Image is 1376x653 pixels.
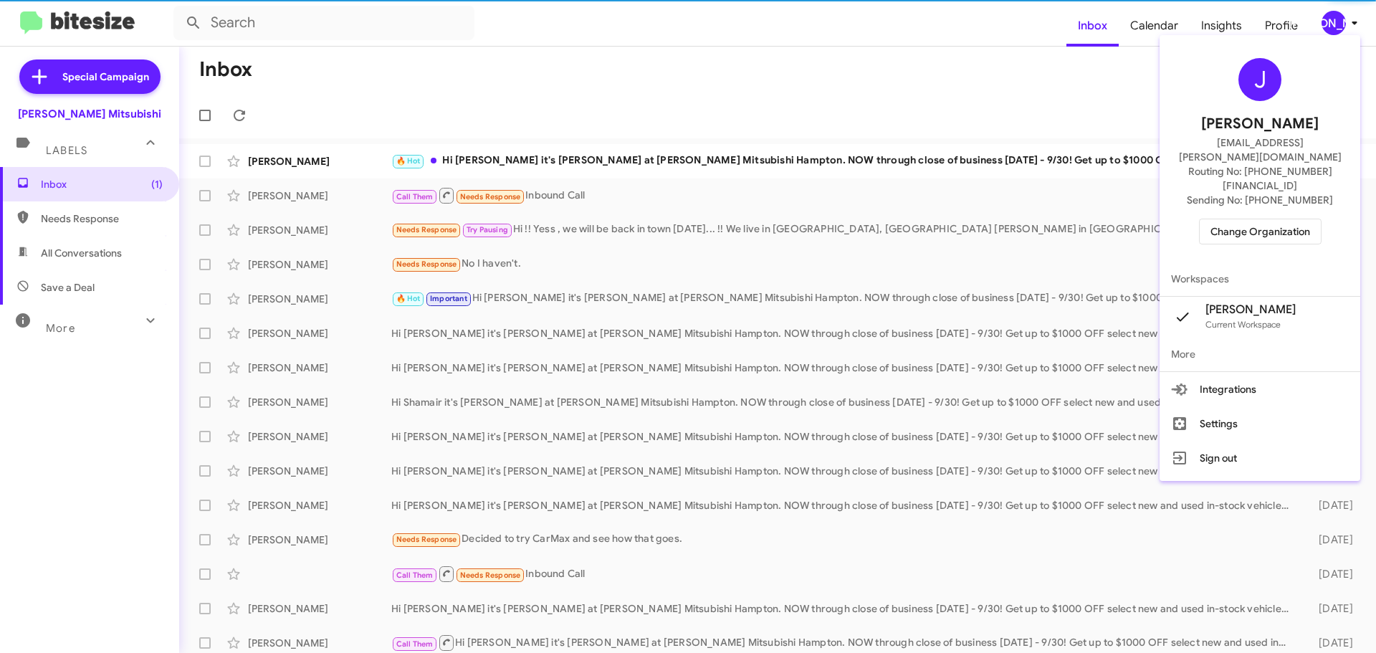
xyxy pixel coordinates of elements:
button: Integrations [1160,372,1360,406]
div: J [1238,58,1281,101]
button: Sign out [1160,441,1360,475]
span: [PERSON_NAME] [1201,113,1319,135]
button: Settings [1160,406,1360,441]
span: Change Organization [1210,219,1310,244]
span: Routing No: [PHONE_NUMBER][FINANCIAL_ID] [1177,164,1343,193]
span: Sending No: [PHONE_NUMBER] [1187,193,1333,207]
button: Change Organization [1199,219,1322,244]
span: Workspaces [1160,262,1360,296]
span: Current Workspace [1205,319,1281,330]
span: [PERSON_NAME] [1205,302,1296,317]
span: More [1160,337,1360,371]
span: [EMAIL_ADDRESS][PERSON_NAME][DOMAIN_NAME] [1177,135,1343,164]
